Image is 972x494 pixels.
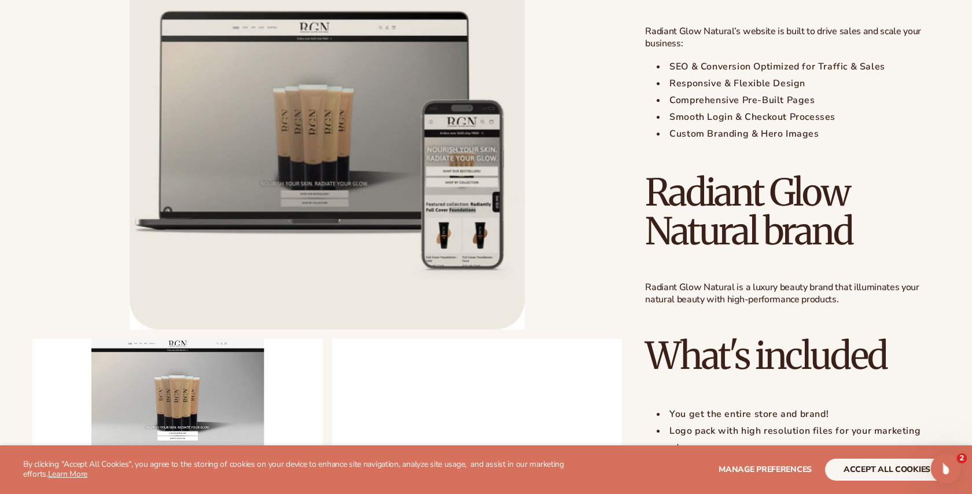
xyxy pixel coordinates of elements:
[645,173,940,251] h2: Radiant Glow Natural brand
[669,111,835,123] span: Smooth Login & Checkout Processes
[931,453,962,484] iframe: Intercom live chat
[645,281,940,306] p: Radiant Glow Natural is a luxury beauty brand that illuminates your natural beauty with high-perf...
[669,127,819,140] span: Custom Branding & Hero Images
[719,459,812,481] button: Manage preferences
[645,25,940,50] p: Radiant Glow Natural’s website is built to drive sales and scale your business:
[669,77,805,90] span: Responsive & Flexible Design
[48,469,87,480] a: Learn More
[669,94,815,107] span: Comprehensive Pre-Built Pages
[657,423,940,456] li: Logo pack with high resolution files for your marketing needs
[669,60,885,73] span: SEO & Conversion Optimized for Traffic & Sales
[719,464,812,475] span: Manage preferences
[23,460,567,480] p: By clicking "Accept All Cookies", you agree to the storing of cookies on your device to enhance s...
[645,336,940,375] h2: What's included
[657,406,940,423] li: You get the entire store and brand!
[825,459,949,481] button: accept all cookies
[957,453,967,464] span: 2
